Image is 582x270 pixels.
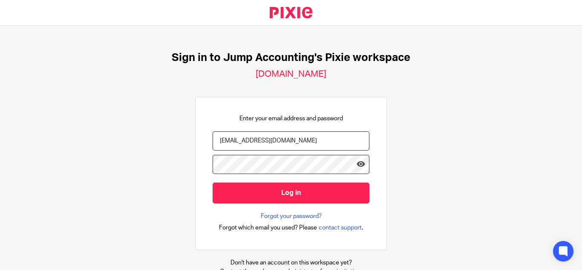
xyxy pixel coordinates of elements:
span: contact support [319,224,362,232]
h2: [DOMAIN_NAME] [256,69,326,80]
p: Don't have an account on this workspace yet? [220,258,362,267]
input: name@example.com [213,131,369,151]
h1: Sign in to Jump Accounting's Pixie workspace [172,51,410,64]
p: Enter your email address and password [239,114,343,123]
a: Forgot your password? [261,212,322,221]
div: . [219,223,363,232]
input: Log in [213,183,369,203]
span: Forgot which email you used? Please [219,224,317,232]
